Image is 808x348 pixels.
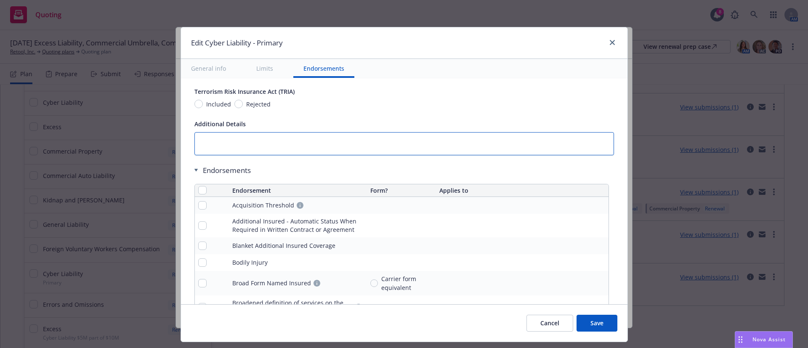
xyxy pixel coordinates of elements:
[194,165,609,175] div: Endorsements
[191,37,283,48] h1: Edit Cyber Liability - Primary
[246,100,271,109] span: Rejected
[607,37,617,48] a: close
[246,59,283,78] button: Limits
[181,59,236,78] button: General info
[194,88,295,96] span: Terrorism Risk Insurance Act (TRIA)
[752,336,786,343] span: Nova Assist
[194,100,203,108] input: Included
[232,201,294,210] div: Acquisition Threshold
[293,59,354,78] button: Endorsements
[232,279,311,287] div: Broad Form Named Insured
[232,258,268,267] div: Bodily Injury
[232,242,335,250] div: Blanket Additional Insured Coverage
[312,278,322,288] a: circleInformation
[577,315,617,332] button: Save
[370,279,378,287] input: Carrier form equivalent
[353,302,364,312] a: circleInformation
[229,184,367,197] th: Endorsement
[232,299,353,316] div: Broadened definition of services on the declaration page
[436,184,609,197] th: Applies to
[295,200,305,210] a: circleInformation
[526,315,573,332] button: Cancel
[735,331,793,348] button: Nova Assist
[735,332,746,348] div: Drag to move
[232,217,364,234] div: Additional Insured - Automatic Status When Required in Written Contract or Agreement
[206,100,231,109] span: Included
[381,274,433,292] span: Carrier form equivalent
[234,100,243,108] input: Rejected
[367,184,436,197] th: Form?
[194,120,246,128] span: Additional Details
